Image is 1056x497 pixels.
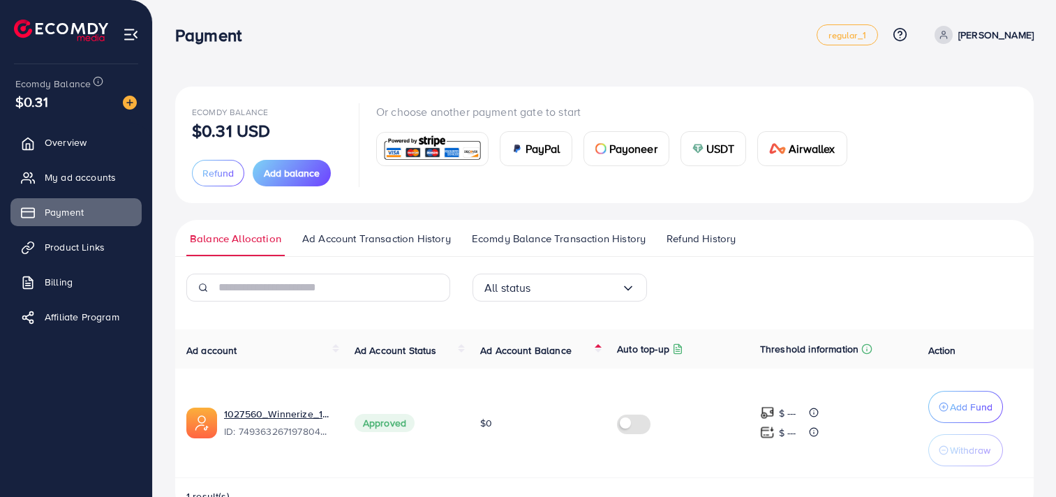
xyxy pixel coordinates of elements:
[681,131,747,166] a: cardUSDT
[789,140,835,157] span: Airwallex
[480,416,492,430] span: $0
[10,128,142,156] a: Overview
[355,343,437,357] span: Ad Account Status
[692,143,704,154] img: card
[500,131,572,166] a: cardPayPal
[45,205,84,219] span: Payment
[480,343,572,357] span: Ad Account Balance
[224,407,332,421] a: 1027560_Winnerize_1744747938584
[123,96,137,110] img: image
[950,399,992,415] p: Add Fund
[928,391,1003,423] button: Add Fund
[376,132,489,166] a: card
[583,131,669,166] a: cardPayoneer
[10,198,142,226] a: Payment
[779,405,796,422] p: $ ---
[355,414,415,432] span: Approved
[779,424,796,441] p: $ ---
[45,275,73,289] span: Billing
[376,103,858,120] p: Or choose another payment gate to start
[10,233,142,261] a: Product Links
[929,26,1034,44] a: [PERSON_NAME]
[15,91,48,112] span: $0.31
[473,274,647,302] div: Search for option
[997,434,1046,487] iframe: Chat
[186,343,237,357] span: Ad account
[264,166,320,180] span: Add balance
[817,24,877,45] a: regular_1
[45,170,116,184] span: My ad accounts
[10,163,142,191] a: My ad accounts
[192,160,244,186] button: Refund
[45,240,105,254] span: Product Links
[928,343,956,357] span: Action
[472,231,646,246] span: Ecomdy Balance Transaction History
[224,407,332,439] div: <span class='underline'>1027560_Winnerize_1744747938584</span></br>7493632671978045448
[828,31,865,40] span: regular_1
[760,406,775,420] img: top-up amount
[595,143,607,154] img: card
[958,27,1034,43] p: [PERSON_NAME]
[484,277,531,299] span: All status
[706,140,735,157] span: USDT
[10,303,142,331] a: Affiliate Program
[769,143,786,154] img: card
[302,231,451,246] span: Ad Account Transaction History
[760,425,775,440] img: top-up amount
[526,140,560,157] span: PayPal
[192,106,268,118] span: Ecomdy Balance
[15,77,91,91] span: Ecomdy Balance
[512,143,523,154] img: card
[202,166,234,180] span: Refund
[190,231,281,246] span: Balance Allocation
[950,442,990,459] p: Withdraw
[617,341,669,357] p: Auto top-up
[186,408,217,438] img: ic-ads-acc.e4c84228.svg
[928,434,1003,466] button: Withdraw
[531,277,621,299] input: Search for option
[609,140,657,157] span: Payoneer
[45,135,87,149] span: Overview
[10,268,142,296] a: Billing
[760,341,858,357] p: Threshold information
[381,134,484,164] img: card
[14,20,108,41] img: logo
[667,231,736,246] span: Refund History
[253,160,331,186] button: Add balance
[192,122,270,139] p: $0.31 USD
[757,131,847,166] a: cardAirwallex
[224,424,332,438] span: ID: 7493632671978045448
[175,25,253,45] h3: Payment
[45,310,119,324] span: Affiliate Program
[123,27,139,43] img: menu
